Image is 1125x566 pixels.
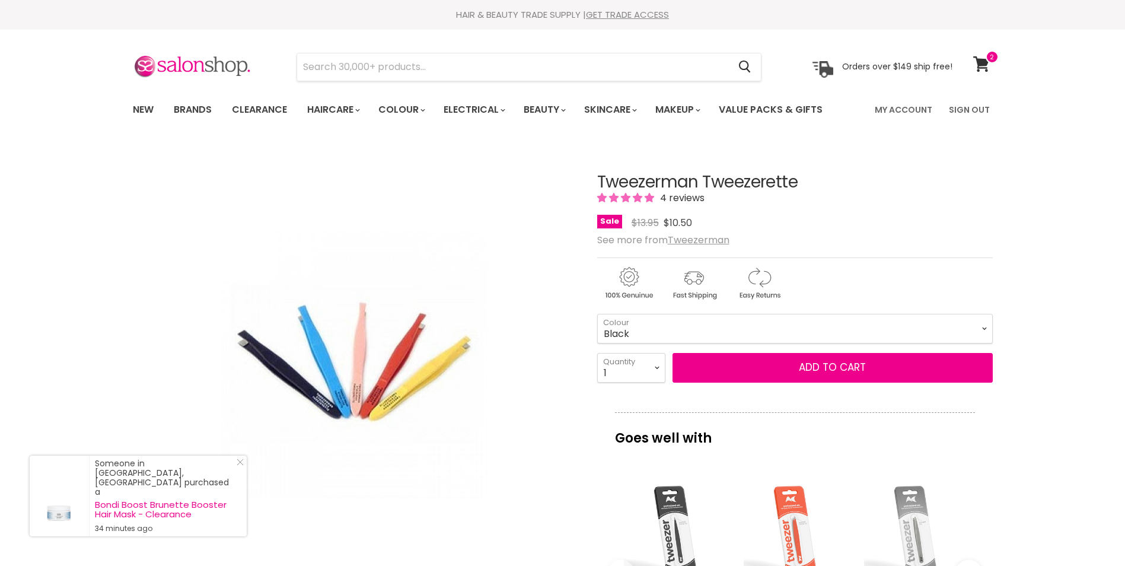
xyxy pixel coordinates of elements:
[124,97,162,122] a: New
[95,459,235,533] div: Someone in [GEOGRAPHIC_DATA], [GEOGRAPHIC_DATA] purchased a
[1066,510,1113,554] iframe: Gorgias live chat messenger
[221,164,487,565] img: Tweezerman Tweezerette
[597,233,729,247] span: See more from
[30,456,89,536] a: Visit product page
[118,93,1008,127] nav: Main
[515,97,573,122] a: Beauty
[942,97,997,122] a: Sign Out
[656,191,705,205] span: 4 reviews
[632,216,659,230] span: $13.95
[95,524,235,533] small: 34 minutes ago
[118,9,1008,21] div: HAIR & BEAUTY TRADE SUPPLY |
[369,97,432,122] a: Colour
[124,93,850,127] ul: Main menu
[729,53,761,81] button: Search
[597,265,660,301] img: genuine.gif
[597,191,656,205] span: 5.00 stars
[586,8,669,21] a: GET TRADE ACCESS
[223,97,296,122] a: Clearance
[297,53,761,81] form: Product
[673,353,993,383] button: Add to cart
[615,412,975,451] p: Goes well with
[597,215,622,228] span: Sale
[165,97,221,122] a: Brands
[297,53,729,81] input: Search
[664,216,692,230] span: $10.50
[868,97,939,122] a: My Account
[597,173,993,192] h1: Tweezerman Tweezerette
[842,61,952,72] p: Orders over $149 ship free!
[662,265,725,301] img: shipping.gif
[95,500,235,519] a: Bondi Boost Brunette Booster Hair Mask - Clearance
[646,97,707,122] a: Makeup
[597,353,665,383] select: Quantity
[298,97,367,122] a: Haircare
[728,265,791,301] img: returns.gif
[232,459,244,470] a: Close Notification
[710,97,831,122] a: Value Packs & Gifts
[575,97,644,122] a: Skincare
[237,459,244,466] svg: Close Icon
[435,97,512,122] a: Electrical
[668,233,729,247] a: Tweezerman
